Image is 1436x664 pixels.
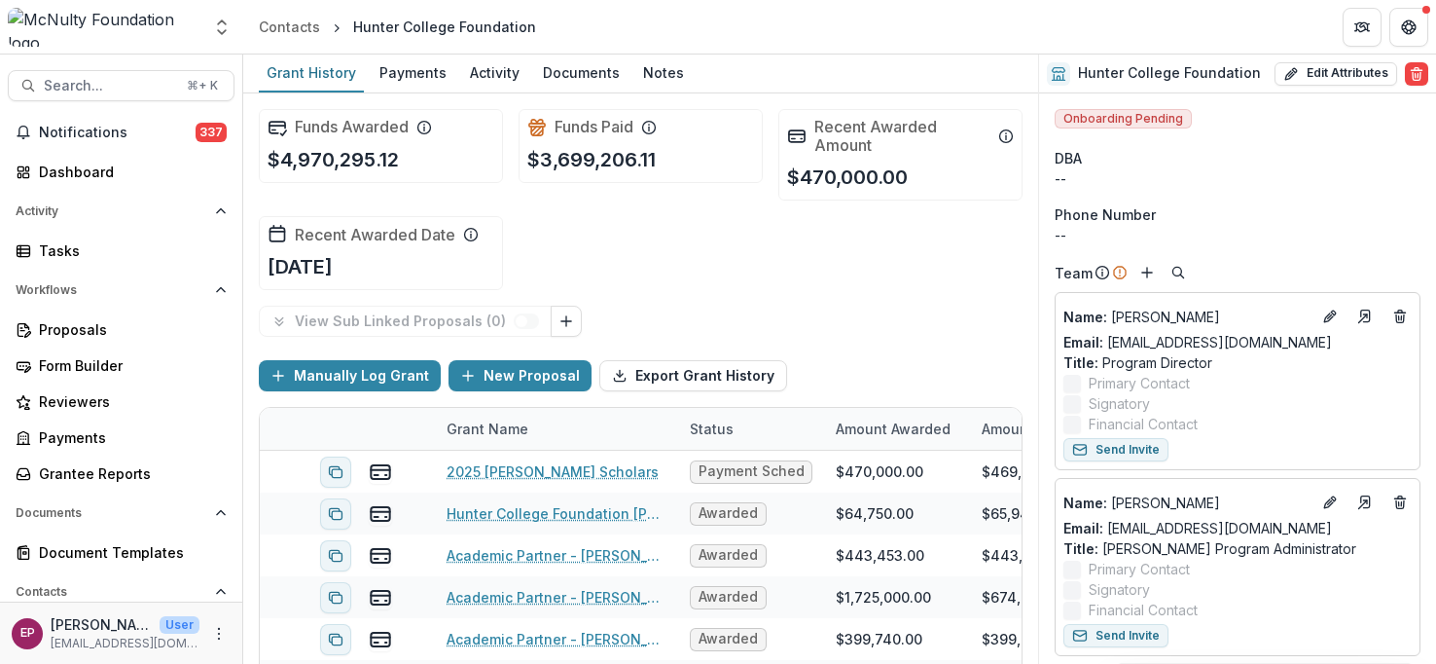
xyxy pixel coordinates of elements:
[8,196,234,227] button: Open Activity
[295,226,455,244] h2: Recent Awarded Date
[39,125,196,141] span: Notifications
[372,55,454,92] a: Payments
[16,204,207,218] span: Activity
[814,118,990,155] h2: Recent Awarded Amount
[51,635,199,652] p: [EMAIL_ADDRESS][DOMAIN_NAME]
[1055,225,1420,245] div: --
[8,350,234,382] a: Form Builder
[836,461,923,482] div: $470,000.00
[1063,520,1103,536] span: Email:
[447,629,666,649] a: Academic Partner - [PERSON_NAME] Scholars-6/28/2023-6/28/2024
[1063,438,1168,461] button: Send Invite
[449,360,592,391] button: New Proposal
[1388,491,1412,514] button: Deletes
[1167,261,1190,284] button: Search
[836,545,924,566] div: $443,453.00
[787,163,908,192] p: $470,000.00
[435,419,540,439] div: Grant Name
[369,461,392,484] button: view-payments
[8,536,234,569] a: Document Templates
[836,503,914,524] div: $64,750.00
[1055,109,1192,129] span: Onboarding Pending
[1063,354,1098,371] span: Title :
[8,8,200,47] img: McNulty Foundation logo
[320,540,351,572] button: Duplicate proposal
[527,145,656,174] p: $3,699,206.11
[259,58,364,87] div: Grant History
[1063,307,1310,327] a: Name: [PERSON_NAME]
[160,616,199,634] p: User
[599,360,787,391] button: Export Grant History
[699,589,758,606] span: Awarded
[1089,559,1190,579] span: Primary Contact
[39,319,219,340] div: Proposals
[699,463,804,480] span: Payment Scheduling
[435,408,678,450] div: Grant Name
[369,586,392,609] button: view-payments
[268,145,399,174] p: $4,970,295.12
[8,314,234,346] a: Proposals
[39,240,219,261] div: Tasks
[320,457,351,488] button: Duplicate proposal
[8,70,234,101] button: Search...
[970,408,1116,450] div: Amount Paid
[39,391,219,412] div: Reviewers
[1343,8,1382,47] button: Partners
[8,458,234,490] a: Grantee Reports
[635,58,692,87] div: Notes
[320,624,351,655] button: Duplicate proposal
[555,118,633,136] h2: Funds Paid
[462,58,527,87] div: Activity
[295,314,514,330] p: View Sub Linked Proposals ( 0 )
[1405,62,1428,86] button: Delete
[39,463,219,484] div: Grantee Reports
[369,502,392,526] button: view-payments
[1089,373,1190,393] span: Primary Contact
[16,283,207,297] span: Workflows
[1063,493,1310,513] a: Name: [PERSON_NAME]
[353,17,536,37] div: Hunter College Foundation
[1089,579,1150,600] span: Signatory
[1063,332,1332,352] a: Email: [EMAIL_ADDRESS][DOMAIN_NAME]
[982,461,1070,482] div: $469,966.48
[982,503,1059,524] div: $65,942.88
[699,631,758,647] span: Awarded
[1318,305,1342,328] button: Edit
[824,408,970,450] div: Amount Awarded
[8,576,234,608] button: Open Contacts
[982,629,1064,649] div: $399,731.50
[259,306,552,337] button: View Sub Linked Proposals (0)
[836,587,931,608] div: $1,725,000.00
[1349,301,1381,332] a: Go to contact
[251,13,544,41] nav: breadcrumb
[635,55,692,92] a: Notes
[1055,204,1156,225] span: Phone Number
[1078,65,1261,82] h2: Hunter College Foundation
[1063,307,1310,327] p: [PERSON_NAME]
[44,78,175,94] span: Search...
[20,627,35,640] div: Esther Park
[16,585,207,599] span: Contacts
[268,252,333,281] p: [DATE]
[8,156,234,188] a: Dashboard
[39,355,219,376] div: Form Builder
[447,461,659,482] a: 2025 [PERSON_NAME] Scholars
[1063,624,1168,647] button: Send Invite
[1089,600,1198,620] span: Financial Contact
[251,13,328,41] a: Contacts
[678,408,824,450] div: Status
[196,123,227,142] span: 337
[1063,309,1107,325] span: Name :
[259,360,441,391] button: Manually Log Grant
[207,622,231,646] button: More
[1063,334,1103,350] span: Email:
[8,386,234,418] a: Reviewers
[836,629,922,649] div: $399,740.00
[1388,305,1412,328] button: Deletes
[259,55,364,92] a: Grant History
[1389,8,1428,47] button: Get Help
[8,275,234,306] button: Open Workflows
[678,419,745,439] div: Status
